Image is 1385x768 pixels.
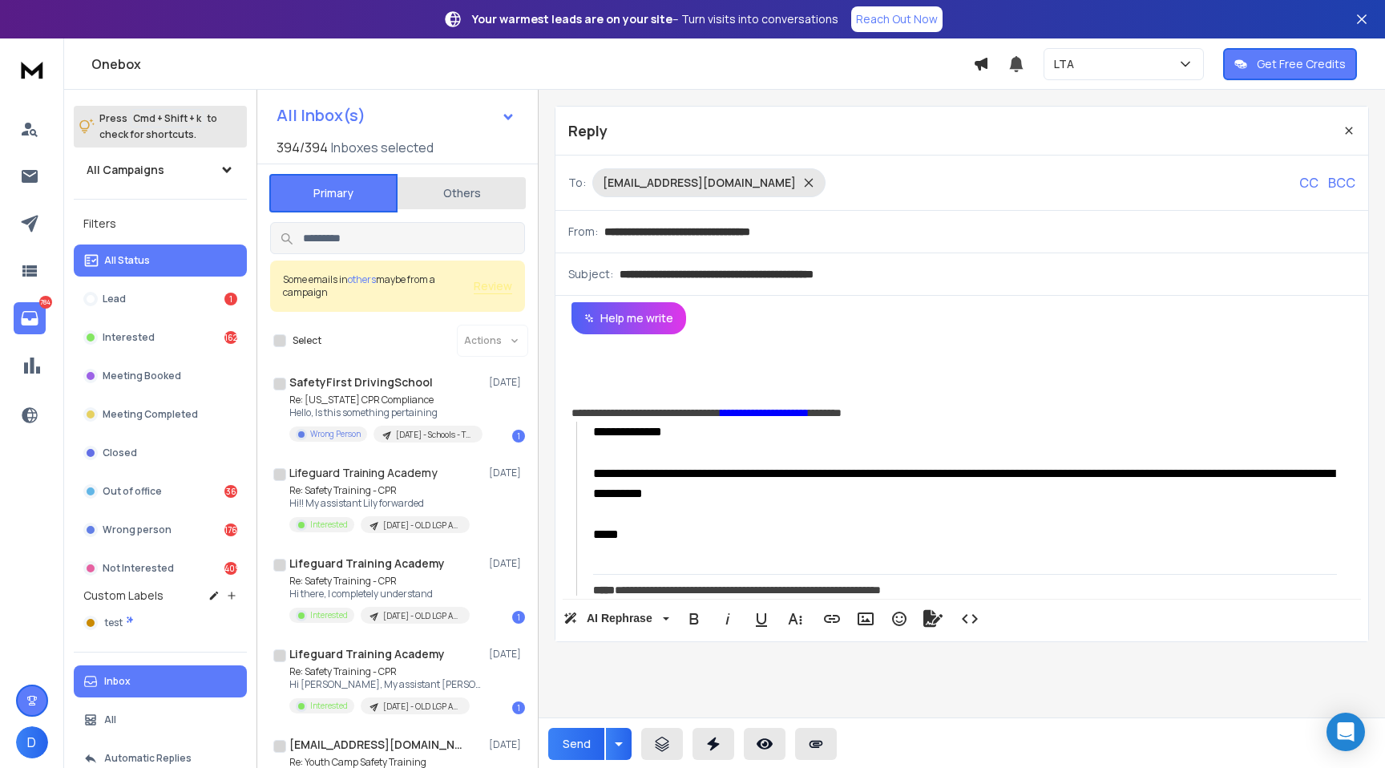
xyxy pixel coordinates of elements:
[817,603,847,635] button: Insert Link (⌘K)
[293,334,321,347] label: Select
[472,11,838,27] p: – Turn visits into conversations
[1326,713,1365,751] div: Open Intercom Messenger
[224,562,237,575] div: 409
[104,752,192,765] p: Automatic Replies
[560,603,672,635] button: AI Rephrase
[512,430,525,443] div: 1
[512,611,525,624] div: 1
[74,514,247,546] button: Wrong person176
[224,293,237,305] div: 1
[489,557,525,570] p: [DATE]
[289,737,466,753] h1: [EMAIL_ADDRESS][DOMAIN_NAME]
[289,374,433,390] h1: SafetyFirst DrivingSchool
[224,331,237,344] div: 162
[103,370,181,382] p: Meeting Booked
[269,174,398,212] button: Primary
[850,603,881,635] button: Insert Image (⌘P)
[856,11,938,27] p: Reach Out Now
[489,738,525,751] p: [DATE]
[489,467,525,479] p: [DATE]
[283,273,474,299] div: Some emails in maybe from a campaign
[568,175,586,191] p: To:
[289,394,482,406] p: Re: [US_STATE] CPR Compliance
[1299,173,1318,192] p: CC
[83,588,164,604] h3: Custom Labels
[331,138,434,157] h3: Inboxes selected
[87,162,164,178] h1: All Campaigns
[74,552,247,584] button: Not Interested409
[104,254,150,267] p: All Status
[603,175,796,191] p: [EMAIL_ADDRESS][DOMAIN_NAME]
[91,55,973,74] h1: Onebox
[548,728,604,760] button: Send
[39,296,52,309] p: 784
[103,408,198,421] p: Meeting Completed
[14,302,46,334] a: 784
[713,603,743,635] button: Italic (⌘I)
[103,523,172,536] p: Wrong person
[277,107,365,123] h1: All Inbox(s)
[16,55,48,84] img: logo
[310,609,348,621] p: Interested
[474,278,512,294] button: Review
[277,138,328,157] span: 394 / 394
[583,612,656,625] span: AI Rephrase
[264,99,528,131] button: All Inbox(s)
[74,321,247,354] button: Interested162
[289,556,445,572] h1: Lifeguard Training Academy
[1223,48,1357,80] button: Get Free Credits
[74,398,247,430] button: Meeting Completed
[74,212,247,235] h3: Filters
[74,475,247,507] button: Out of office36
[568,266,613,282] p: Subject:
[489,648,525,661] p: [DATE]
[348,273,376,286] span: others
[224,523,237,536] div: 176
[383,610,460,622] p: [DATE] - OLD LGP Aquatics - Single Emails
[289,465,438,481] h1: Lifeguard Training Academy
[512,701,525,714] div: 1
[851,6,943,32] a: Reach Out Now
[568,224,598,240] p: From:
[16,726,48,758] button: D
[224,485,237,498] div: 36
[74,607,247,639] button: test
[679,603,709,635] button: Bold (⌘B)
[104,675,131,688] p: Inbox
[310,700,348,712] p: Interested
[955,603,985,635] button: Code View
[571,302,686,334] button: Help me write
[289,497,470,510] p: Hi!! My assistant Lily forwarded
[74,245,247,277] button: All Status
[74,704,247,736] button: All
[289,665,482,678] p: Re: Safety Training - CPR
[74,437,247,469] button: Closed
[104,616,123,629] span: test
[780,603,810,635] button: More Text
[310,519,348,531] p: Interested
[1054,56,1080,72] p: LTA
[103,485,162,498] p: Out of office
[746,603,777,635] button: Underline (⌘U)
[103,331,155,344] p: Interested
[103,293,126,305] p: Lead
[310,428,361,440] p: Wrong Person
[74,283,247,315] button: Lead1
[396,429,473,441] p: [DATE] - Schools - Team Emails - [GEOGRAPHIC_DATA] A
[1257,56,1346,72] p: Get Free Credits
[289,484,470,497] p: Re: Safety Training - CPR
[489,376,525,389] p: [DATE]
[289,678,482,691] p: Hi [PERSON_NAME], My assistant [PERSON_NAME]
[383,701,460,713] p: [DATE] - OLD LGP Aquatics - Single Emails
[74,665,247,697] button: Inbox
[103,447,137,459] p: Closed
[398,176,526,211] button: Others
[103,562,174,575] p: Not Interested
[289,575,470,588] p: Re: Safety Training - CPR
[289,406,482,419] p: Hello, Is this something pertaining
[568,119,608,142] p: Reply
[884,603,915,635] button: Emoticons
